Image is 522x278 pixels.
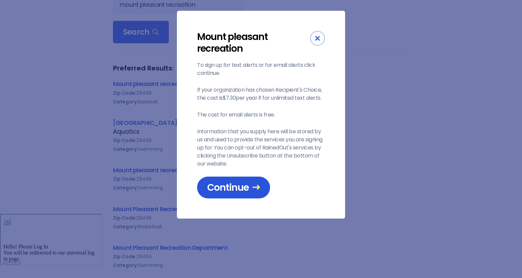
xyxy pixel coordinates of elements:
div: Mount pleasant recreation [197,31,310,54]
img: logo [3,3,49,11]
p: The cost for email alerts is free. [197,111,325,119]
div: Close [310,31,325,46]
a: Log in [3,48,20,53]
p: Information that you supply here will be stored by us and used to provide the services you are si... [197,128,325,168]
button: Log in [3,47,20,54]
p: To sign up for text alerts or for email alerts click continue. [197,61,325,77]
div: Hello! Please Log In [3,29,98,35]
div: You will be redirected to our universal log in page. [3,35,98,47]
p: If your organization has chosen Recipient's Choice, the cost is $7.30 per year if for unlimited t... [197,86,325,102]
span: Continue [207,182,260,193]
